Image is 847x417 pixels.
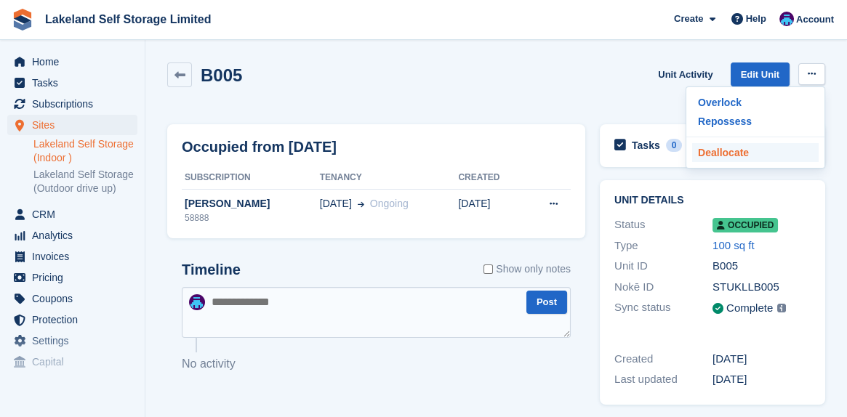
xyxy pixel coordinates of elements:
[7,267,137,288] a: menu
[712,351,811,368] div: [DATE]
[458,166,523,190] th: Created
[796,12,834,27] span: Account
[483,262,493,277] input: Show only notes
[692,112,819,131] a: Repossess
[7,246,137,267] a: menu
[7,115,137,135] a: menu
[182,262,241,278] h2: Timeline
[32,204,119,224] span: CRM
[7,52,137,72] a: menu
[182,355,571,373] p: No activity
[666,139,683,152] div: 0
[731,62,790,86] a: Edit Unit
[632,139,660,152] h2: Tasks
[12,9,33,31] img: stora-icon-8386f47178a22dfd0bd8f6a31ec36ba5ce8667c1dd55bd0f319d3a0aa187defe.svg
[652,62,718,86] a: Unit Activity
[614,371,712,388] div: Last updated
[7,309,137,330] a: menu
[726,300,773,317] div: Complete
[320,166,459,190] th: Tenancy
[32,309,119,330] span: Protection
[201,65,242,85] h2: B005
[692,143,819,162] a: Deallocate
[39,7,217,31] a: Lakeland Self Storage Limited
[526,291,567,315] button: Post
[614,299,712,317] div: Sync status
[777,304,786,312] img: icon-info-grey-7440780725fd019a000dd9b08b2336e03edf1995a4989e88bcd33f0948082b44.svg
[32,73,119,93] span: Tasks
[32,331,119,351] span: Settings
[614,351,712,368] div: Created
[32,94,119,114] span: Subscriptions
[746,12,766,26] span: Help
[7,352,137,372] a: menu
[32,352,119,372] span: Capital
[712,371,811,388] div: [DATE]
[33,137,137,165] a: Lakeland Self Storage (Indoor )
[7,288,137,309] a: menu
[32,52,119,72] span: Home
[712,279,811,296] div: STUKLLB005
[674,12,703,26] span: Create
[7,94,137,114] a: menu
[614,279,712,296] div: Nokē ID
[182,166,320,190] th: Subscription
[712,218,778,232] span: Occupied
[7,73,137,93] a: menu
[320,196,352,211] span: [DATE]
[712,258,811,275] div: B005
[483,262,571,277] label: Show only notes
[692,93,819,112] a: Overlock
[7,225,137,246] a: menu
[32,115,119,135] span: Sites
[182,196,320,211] div: [PERSON_NAME]
[32,246,119,267] span: Invoices
[458,189,523,232] td: [DATE]
[7,204,137,224] a: menu
[32,225,119,246] span: Analytics
[182,211,320,224] div: 58888
[614,258,712,275] div: Unit ID
[614,216,712,233] div: Status
[32,267,119,288] span: Pricing
[32,288,119,309] span: Coupons
[33,168,137,195] a: Lakeland Self Storage (Outdoor drive up)
[779,12,794,26] img: David Dickson
[614,195,811,206] h2: Unit details
[370,198,409,209] span: Ongoing
[614,238,712,254] div: Type
[712,239,755,251] a: 100 sq ft
[189,294,205,310] img: David Dickson
[182,136,337,158] h2: Occupied from [DATE]
[7,331,137,351] a: menu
